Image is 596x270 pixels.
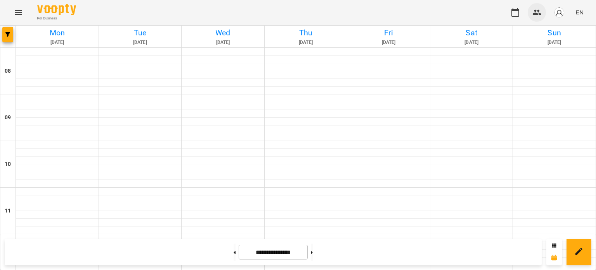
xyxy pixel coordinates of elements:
span: EN [575,8,584,16]
h6: Mon [17,27,97,39]
h6: Fri [348,27,429,39]
h6: 11 [5,207,11,215]
img: Voopty Logo [37,4,76,15]
h6: Sat [431,27,512,39]
h6: 09 [5,113,11,122]
img: avatar_s.png [554,7,565,18]
h6: 10 [5,160,11,169]
h6: 08 [5,67,11,75]
button: EN [572,5,587,19]
span: For Business [37,16,76,21]
h6: [DATE] [514,39,594,46]
h6: Sun [514,27,594,39]
h6: Tue [100,27,180,39]
h6: Wed [183,27,263,39]
h6: [DATE] [183,39,263,46]
h6: [DATE] [348,39,429,46]
button: Menu [9,3,28,22]
h6: Thu [266,27,346,39]
h6: [DATE] [431,39,512,46]
h6: [DATE] [17,39,97,46]
h6: [DATE] [266,39,346,46]
h6: [DATE] [100,39,180,46]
